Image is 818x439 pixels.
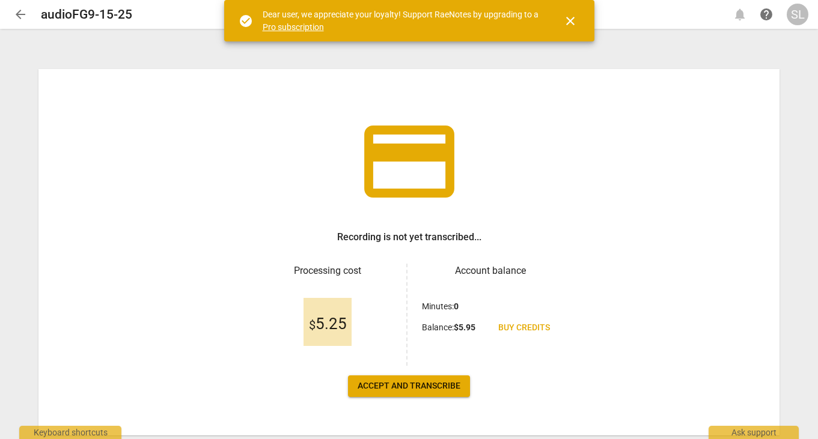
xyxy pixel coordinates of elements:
b: 0 [454,301,459,311]
span: credit_card [355,107,463,216]
span: arrow_back [13,7,28,22]
a: Buy credits [489,317,560,339]
h3: Recording is not yet transcribed... [337,230,481,244]
span: Buy credits [498,322,550,334]
div: Dear user, we appreciate your loyalty! Support RaeNotes by upgrading to a [263,8,542,33]
div: Ask support [709,426,799,439]
div: Keyboard shortcuts [19,426,121,439]
p: Balance : [422,321,475,334]
span: help [759,7,774,22]
span: $ [309,318,316,332]
h3: Account balance [422,264,560,278]
span: close [563,14,578,28]
span: 5.25 [309,315,347,333]
b: $ 5.95 [454,322,475,332]
h2: audioFG9-15-25 [41,7,132,22]
span: check_circle [239,14,253,28]
p: Minutes : [422,300,459,313]
button: SL [787,4,808,25]
button: Accept and transcribe [348,375,470,397]
a: Help [755,4,777,25]
a: Pro subscription [263,22,324,32]
h3: Processing cost [259,264,397,278]
span: Accept and transcribe [358,380,460,392]
button: Close [556,7,585,35]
